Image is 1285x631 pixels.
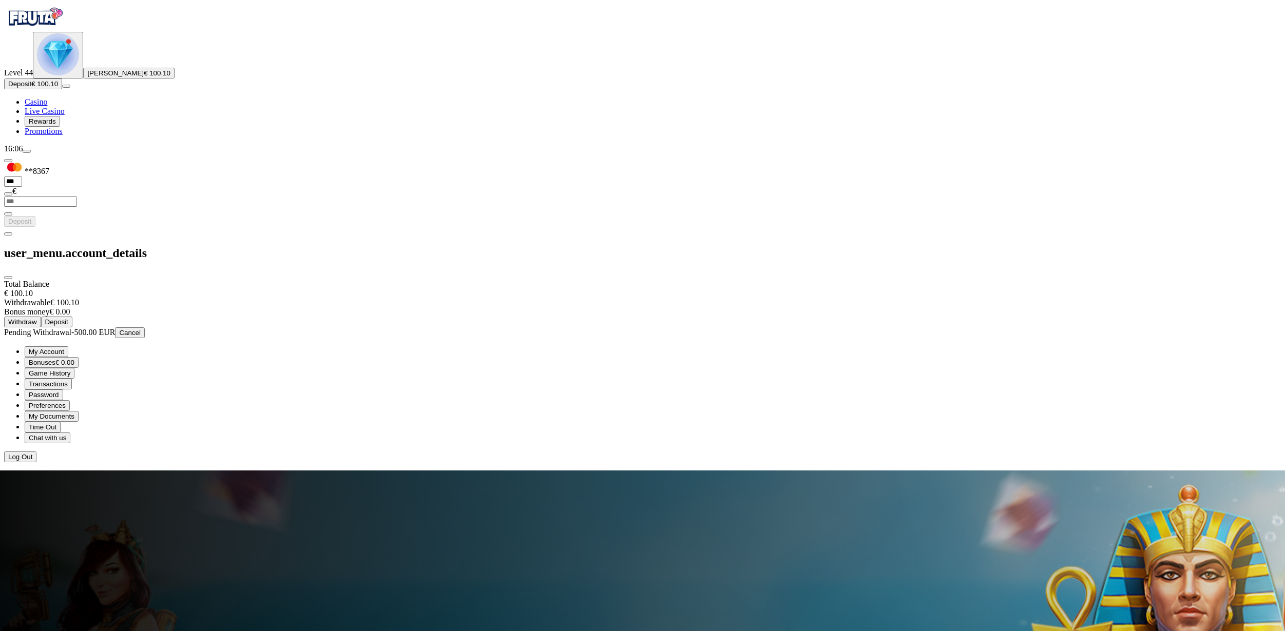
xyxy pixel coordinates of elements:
[25,127,63,135] span: Promotions
[4,192,12,195] button: eye icon
[4,68,33,77] span: Level 44
[4,298,1281,307] div: € 100.10
[4,307,49,316] span: Bonus money
[12,187,16,195] span: €
[25,97,47,106] a: diamond iconCasino
[4,144,23,153] span: 16:06
[29,348,64,356] span: My Account
[29,369,70,377] span: Game History
[4,276,12,279] button: close
[25,97,47,106] span: Casino
[25,432,70,443] button: headphones iconChat with us
[25,422,61,432] button: limits iconTime Out
[29,434,66,442] span: Chat with us
[25,411,79,422] button: document iconMy Documents
[25,389,63,400] button: lock-inverse iconPassword
[4,216,35,227] button: Deposit
[4,298,50,307] span: Withdrawable
[8,218,31,225] span: Deposit
[25,116,60,127] button: reward iconRewards
[25,107,65,115] a: poker-chip iconLive Casino
[25,107,65,115] span: Live Casino
[4,159,12,162] button: Hide quick deposit form
[4,23,66,31] a: Fruta
[55,359,74,366] span: € 0.00
[25,357,79,368] button: smiley iconBonuses€ 0.00
[25,127,63,135] a: gift-inverted iconPromotions
[62,85,70,88] button: menu
[4,317,41,327] button: Withdraw
[25,346,68,357] button: user-circle iconMy Account
[45,318,68,326] span: Deposit
[115,327,145,338] button: Cancel
[4,451,36,462] button: Log Out
[8,318,37,326] span: Withdraw
[119,329,141,337] span: Cancel
[29,412,74,420] span: My Documents
[4,328,71,337] span: Pending Withdrawal
[29,117,56,125] span: Rewards
[83,68,175,78] button: [PERSON_NAME]€ 100.10
[8,453,32,461] span: Log Out
[4,307,1281,317] div: € 0.00
[41,317,72,327] button: Deposit
[4,280,1281,298] div: Total Balance
[29,423,56,431] span: Time Out
[4,4,66,30] img: Fruta
[37,33,79,75] img: level unlocked
[25,368,74,379] button: history iconGame History
[23,150,31,153] button: menu
[33,32,83,78] button: level unlocked
[71,328,115,337] span: -500.00 EUR
[87,69,144,77] span: [PERSON_NAME]
[25,379,72,389] button: transactions iconTransactions
[29,402,66,409] span: Preferences
[29,380,68,388] span: Transactions
[4,78,62,89] button: Depositplus icon€ 100.10
[8,80,31,88] span: Deposit
[4,163,25,174] img: MasterCard
[31,80,58,88] span: € 100.10
[29,359,55,366] span: Bonuses
[25,400,70,411] button: toggle iconPreferences
[144,69,170,77] span: € 100.10
[29,391,59,399] span: Password
[4,246,1281,260] h2: user_menu.account_details
[4,4,1281,136] nav: Primary
[4,232,12,235] button: chevron-left icon
[4,212,12,215] button: eye icon
[4,289,1281,298] div: € 100.10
